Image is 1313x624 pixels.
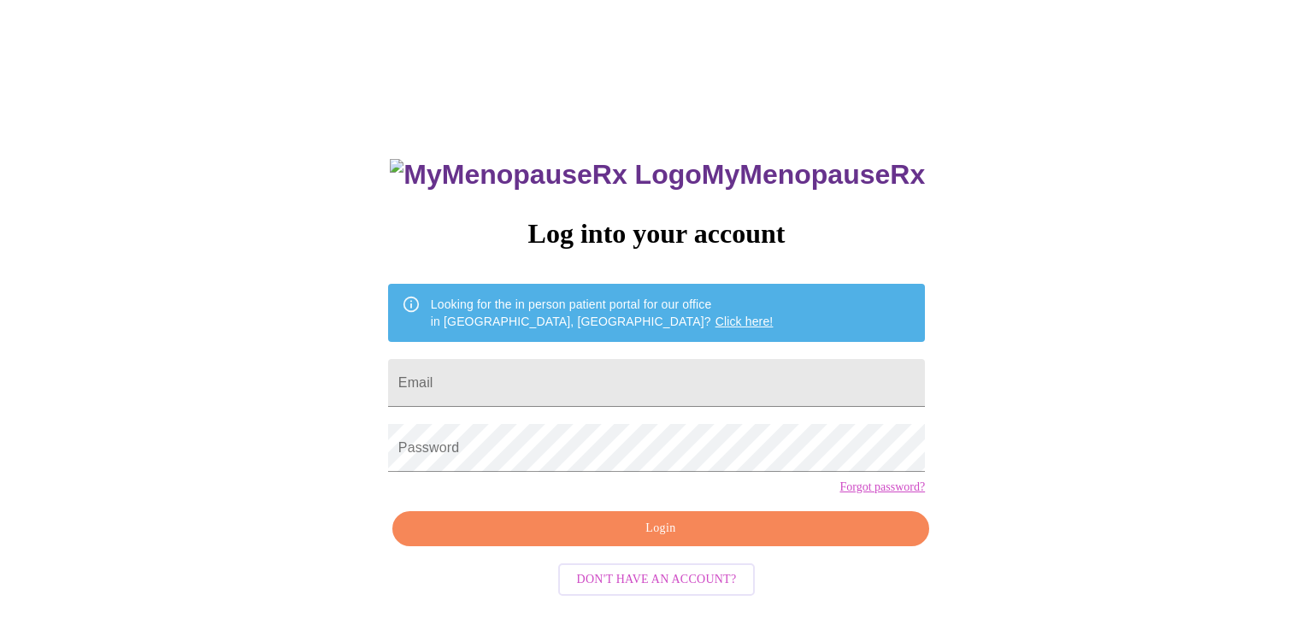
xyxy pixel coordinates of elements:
[839,480,925,494] a: Forgot password?
[392,511,929,546] button: Login
[388,218,925,250] h3: Log into your account
[558,563,756,597] button: Don't have an account?
[554,570,760,585] a: Don't have an account?
[431,289,774,337] div: Looking for the in person patient portal for our office in [GEOGRAPHIC_DATA], [GEOGRAPHIC_DATA]?
[390,159,925,191] h3: MyMenopauseRx
[715,315,774,328] a: Click here!
[577,569,737,591] span: Don't have an account?
[390,159,701,191] img: MyMenopauseRx Logo
[412,518,910,539] span: Login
